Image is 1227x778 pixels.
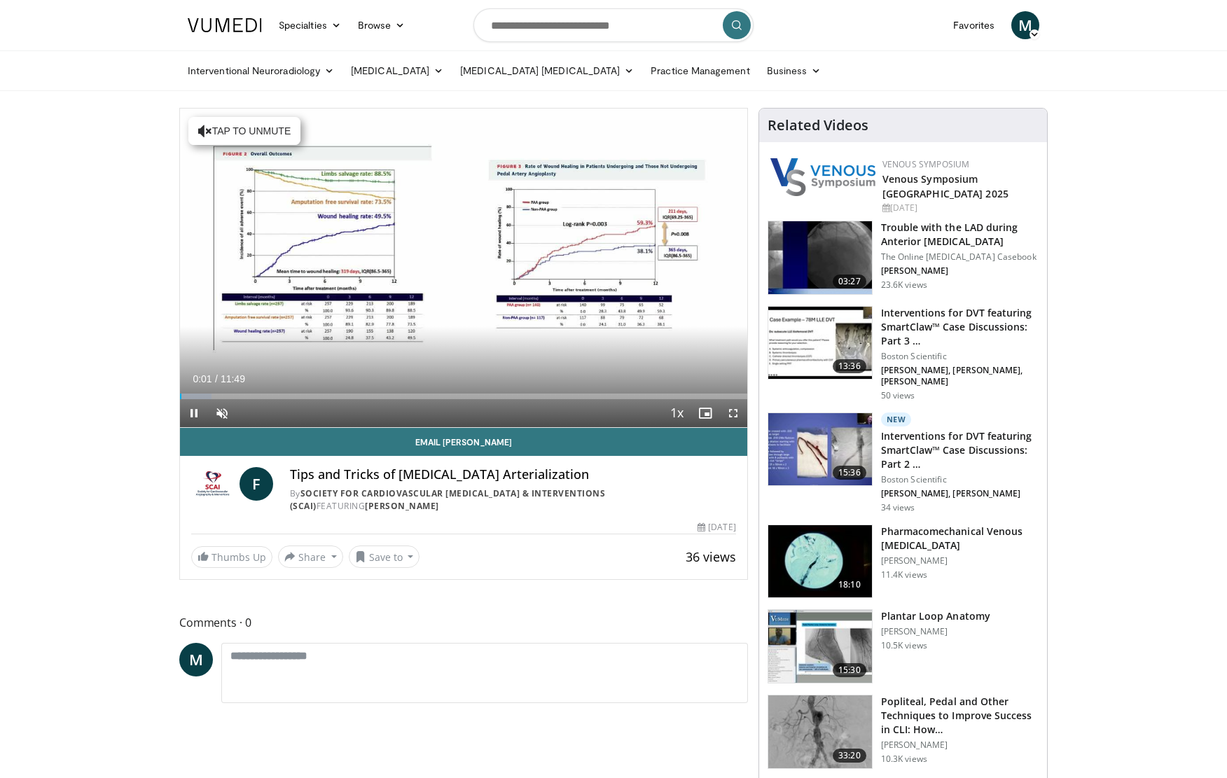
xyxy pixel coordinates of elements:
a: Practice Management [642,57,758,85]
a: [PERSON_NAME] [365,500,439,512]
video-js: Video Player [180,109,747,428]
p: 34 views [881,502,915,513]
h3: Plantar Loop Anatomy [881,609,990,623]
p: 11.4K views [881,569,927,581]
p: 23.6K views [881,279,927,291]
a: Venous Symposium [882,158,970,170]
a: Society for Cardiovascular [MEDICAL_DATA] & Interventions (SCAI) [290,487,606,512]
a: 03:27 Trouble with the LAD during Anterior [MEDICAL_DATA] The Online [MEDICAL_DATA] Casebook [PER... [768,221,1039,295]
span: 15:36 [833,466,866,480]
button: Unmute [208,399,236,427]
span: Comments 0 [179,613,748,632]
div: [DATE] [698,521,735,534]
p: [PERSON_NAME], [PERSON_NAME], [PERSON_NAME] [881,365,1039,387]
a: Browse [349,11,414,39]
a: Venous Symposium [GEOGRAPHIC_DATA] 2025 [882,172,1008,200]
button: Enable picture-in-picture mode [691,399,719,427]
button: Tap to unmute [188,117,300,145]
img: 2a48c003-e98e-48d3-b35d-cd884c9ceb83.150x105_q85_crop-smart_upscale.jpg [768,525,872,598]
a: 15:36 New Interventions for DVT featuring SmartClaw™ Case Discussions: Part 2 … Boston Scientific... [768,412,1039,513]
a: M [179,643,213,676]
span: 15:30 [833,663,866,677]
span: 13:36 [833,359,866,373]
img: c9201aff-c63c-4c30-aa18-61314b7b000e.150x105_q85_crop-smart_upscale.jpg [768,413,872,486]
p: New [881,412,912,426]
p: 50 views [881,390,915,401]
img: c7c8053f-07ab-4f92-a446-8a4fb167e281.150x105_q85_crop-smart_upscale.jpg [768,307,872,380]
span: 0:01 [193,373,212,384]
a: [MEDICAL_DATA] [342,57,452,85]
img: Society for Cardiovascular Angiography & Interventions (SCAI) [191,467,234,501]
a: Business [758,57,830,85]
a: Email [PERSON_NAME] [180,428,747,456]
h3: Popliteal, Pedal and Other Techniques to Improve Success in CLI: How… [881,695,1039,737]
a: Thumbs Up [191,546,272,568]
span: 18:10 [833,578,866,592]
a: 33:20 Popliteal, Pedal and Other Techniques to Improve Success in CLI: How… [PERSON_NAME] 10.3K v... [768,695,1039,769]
div: [DATE] [882,202,1036,214]
div: Progress Bar [180,394,747,399]
p: [PERSON_NAME], [PERSON_NAME] [881,488,1039,499]
button: Playback Rate [663,399,691,427]
p: 10.5K views [881,640,927,651]
button: Save to [349,546,420,568]
p: Boston Scientific [881,474,1039,485]
img: ABqa63mjaT9QMpl35hMDoxOmtxO3TYNt_2.150x105_q85_crop-smart_upscale.jpg [768,221,872,294]
h3: Interventions for DVT featuring SmartClaw™ Case Discussions: Part 2 … [881,429,1039,471]
a: M [1011,11,1039,39]
p: [PERSON_NAME] [881,626,990,637]
p: [PERSON_NAME] [881,555,1039,567]
button: Fullscreen [719,399,747,427]
img: 38765b2d-a7cd-4379-b3f3-ae7d94ee6307.png.150x105_q85_autocrop_double_scale_upscale_version-0.2.png [770,158,875,196]
a: Interventional Neuroradiology [179,57,342,85]
p: 10.3K views [881,753,927,765]
p: [PERSON_NAME] [881,265,1039,277]
a: 13:36 Interventions for DVT featuring SmartClaw™ Case Discussions: Part 3 … Boston Scientific [PE... [768,306,1039,401]
h3: Trouble with the LAD during Anterior [MEDICAL_DATA] [881,221,1039,249]
a: Favorites [945,11,1003,39]
img: T6d-rUZNqcn4uJqH4xMDoxOjBrO-I4W8.150x105_q85_crop-smart_upscale.jpg [768,695,872,768]
button: Share [278,546,343,568]
input: Search topics, interventions [473,8,754,42]
a: F [240,467,273,501]
span: 36 views [686,548,736,565]
a: 15:30 Plantar Loop Anatomy [PERSON_NAME] 10.5K views [768,609,1039,683]
img: 442ddc85-cc57-4e12-8543-4f99bfe26e46.150x105_q85_crop-smart_upscale.jpg [768,610,872,683]
p: Boston Scientific [881,351,1039,362]
span: / [215,373,218,384]
span: 03:27 [833,275,866,289]
h4: Related Videos [768,117,868,134]
p: The Online [MEDICAL_DATA] Casebook [881,251,1039,263]
button: Pause [180,399,208,427]
span: 33:20 [833,749,866,763]
img: VuMedi Logo [188,18,262,32]
span: 11:49 [221,373,245,384]
a: [MEDICAL_DATA] [MEDICAL_DATA] [452,57,642,85]
a: 18:10 Pharmacomechanical Venous [MEDICAL_DATA] [PERSON_NAME] 11.4K views [768,525,1039,599]
div: By FEATURING [290,487,736,513]
h3: Interventions for DVT featuring SmartClaw™ Case Discussions: Part 3 … [881,306,1039,348]
p: [PERSON_NAME] [881,739,1039,751]
h4: Tips and Tricks of [MEDICAL_DATA] Arterialization [290,467,736,482]
h3: Pharmacomechanical Venous [MEDICAL_DATA] [881,525,1039,553]
a: Specialties [270,11,349,39]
